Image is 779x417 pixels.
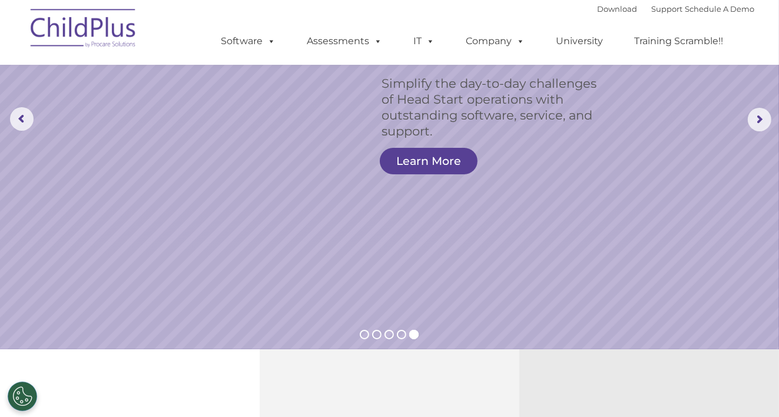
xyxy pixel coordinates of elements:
[164,126,214,135] span: Phone number
[598,4,638,14] a: Download
[598,4,755,14] font: |
[8,382,37,411] button: Cookies Settings
[296,29,395,53] a: Assessments
[25,1,142,59] img: ChildPlus by Procare Solutions
[545,29,615,53] a: University
[685,4,755,14] a: Schedule A Demo
[210,29,288,53] a: Software
[402,29,447,53] a: IT
[623,29,735,53] a: Training Scramble!!
[455,29,537,53] a: Company
[652,4,683,14] a: Support
[382,75,609,139] rs-layer: Simplify the day-to-day challenges of Head Start operations with outstanding software, service, a...
[380,148,478,174] a: Learn More
[164,78,200,87] span: Last name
